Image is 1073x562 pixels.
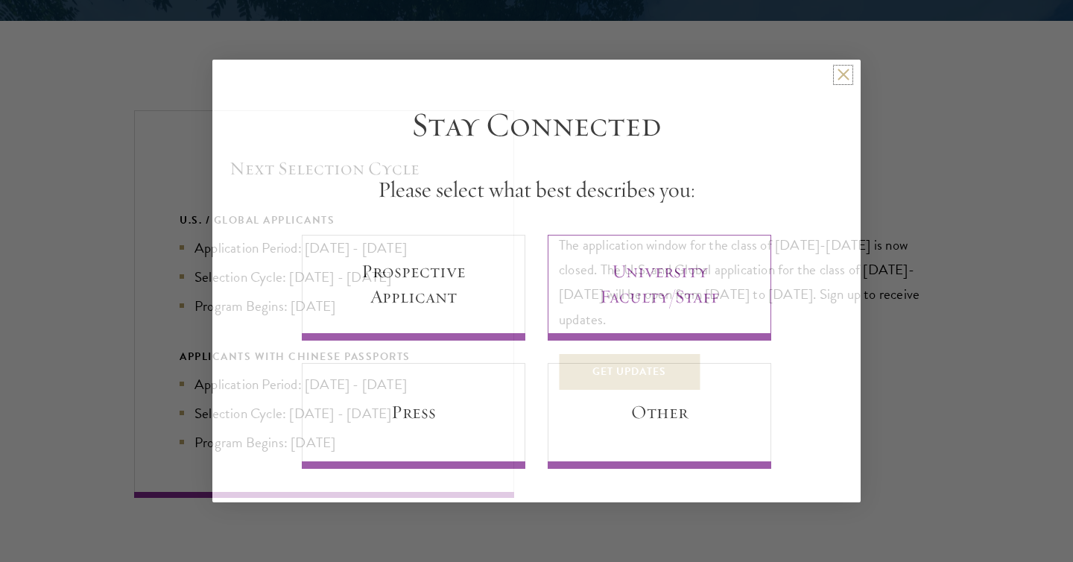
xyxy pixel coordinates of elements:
[302,363,525,469] a: Press
[302,235,525,341] a: Prospective Applicant
[548,363,771,469] a: Other
[411,104,662,146] h3: Stay Connected
[378,175,695,205] h4: Please select what best describes you:
[548,235,771,341] a: University Faculty/Staff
